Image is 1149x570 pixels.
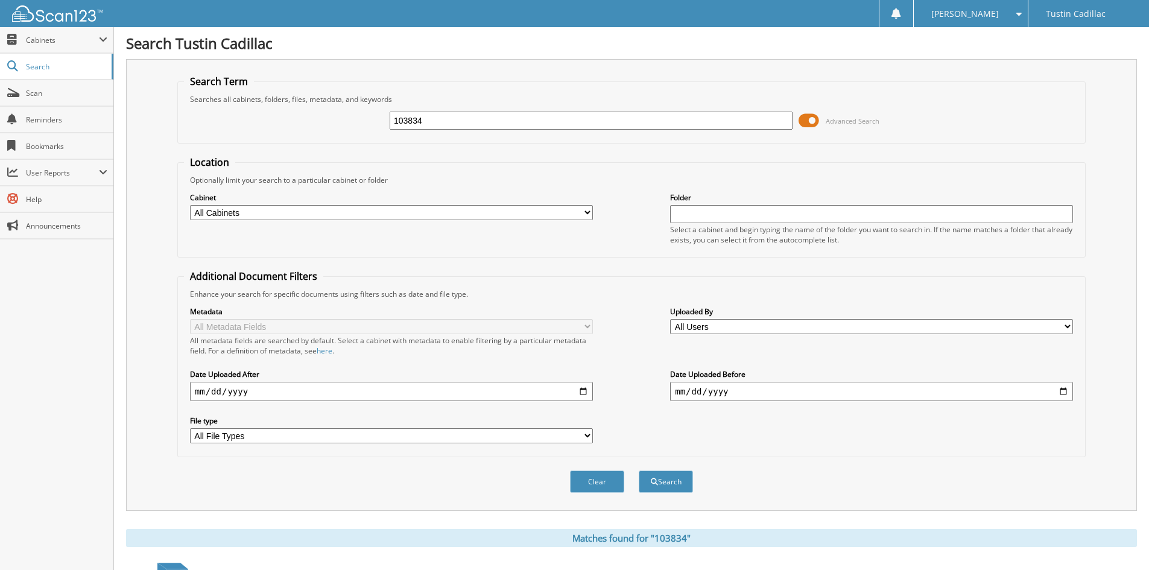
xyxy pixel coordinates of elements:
[317,346,332,356] a: here
[1046,10,1106,17] span: Tustin Cadillac
[184,289,1079,299] div: Enhance your search for specific documents using filters such as date and file type.
[639,470,693,493] button: Search
[670,369,1073,379] label: Date Uploaded Before
[670,306,1073,317] label: Uploaded By
[126,33,1137,53] h1: Search Tustin Cadillac
[184,175,1079,185] div: Optionally limit your search to a particular cabinet or folder
[190,192,593,203] label: Cabinet
[126,529,1137,547] div: Matches found for "103834"
[670,224,1073,245] div: Select a cabinet and begin typing the name of the folder you want to search in. If the name match...
[190,369,593,379] label: Date Uploaded After
[184,94,1079,104] div: Searches all cabinets, folders, files, metadata, and keywords
[931,10,999,17] span: [PERSON_NAME]
[12,5,103,22] img: scan123-logo-white.svg
[184,75,254,88] legend: Search Term
[26,35,99,45] span: Cabinets
[670,192,1073,203] label: Folder
[190,382,593,401] input: start
[190,335,593,356] div: All metadata fields are searched by default. Select a cabinet with metadata to enable filtering b...
[190,416,593,426] label: File type
[570,470,624,493] button: Clear
[184,270,323,283] legend: Additional Document Filters
[26,194,107,204] span: Help
[190,306,593,317] label: Metadata
[26,221,107,231] span: Announcements
[26,88,107,98] span: Scan
[184,156,235,169] legend: Location
[26,168,99,178] span: User Reports
[670,382,1073,401] input: end
[26,141,107,151] span: Bookmarks
[26,115,107,125] span: Reminders
[26,62,106,72] span: Search
[826,116,879,125] span: Advanced Search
